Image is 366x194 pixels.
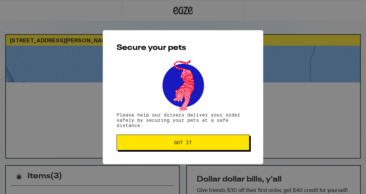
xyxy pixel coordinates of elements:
[117,112,249,128] p: Please help our drivers deliver your order safely by securing your pets at a safe distance.
[4,5,47,10] span: Hi. Need any help?
[174,140,192,145] span: Got it
[156,58,210,112] img: pets
[117,135,249,150] button: Got it
[117,44,249,52] h2: Secure your pets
